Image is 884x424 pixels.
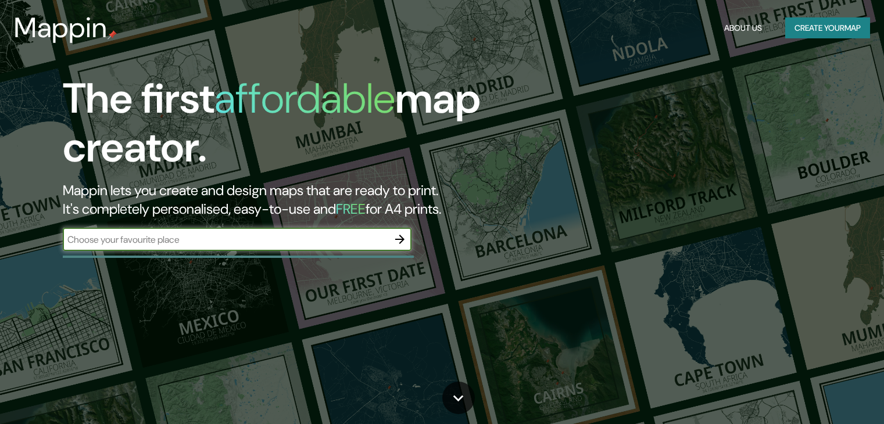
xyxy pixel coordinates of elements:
img: mappin-pin [108,30,117,39]
h5: FREE [336,200,366,218]
button: About Us [720,17,767,39]
h2: Mappin lets you create and design maps that are ready to print. It's completely personalised, eas... [63,181,505,218]
h1: affordable [214,71,395,125]
h1: The first map creator. [63,74,505,181]
button: Create yourmap [785,17,870,39]
h3: Mappin [14,12,108,44]
input: Choose your favourite place [63,233,388,246]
